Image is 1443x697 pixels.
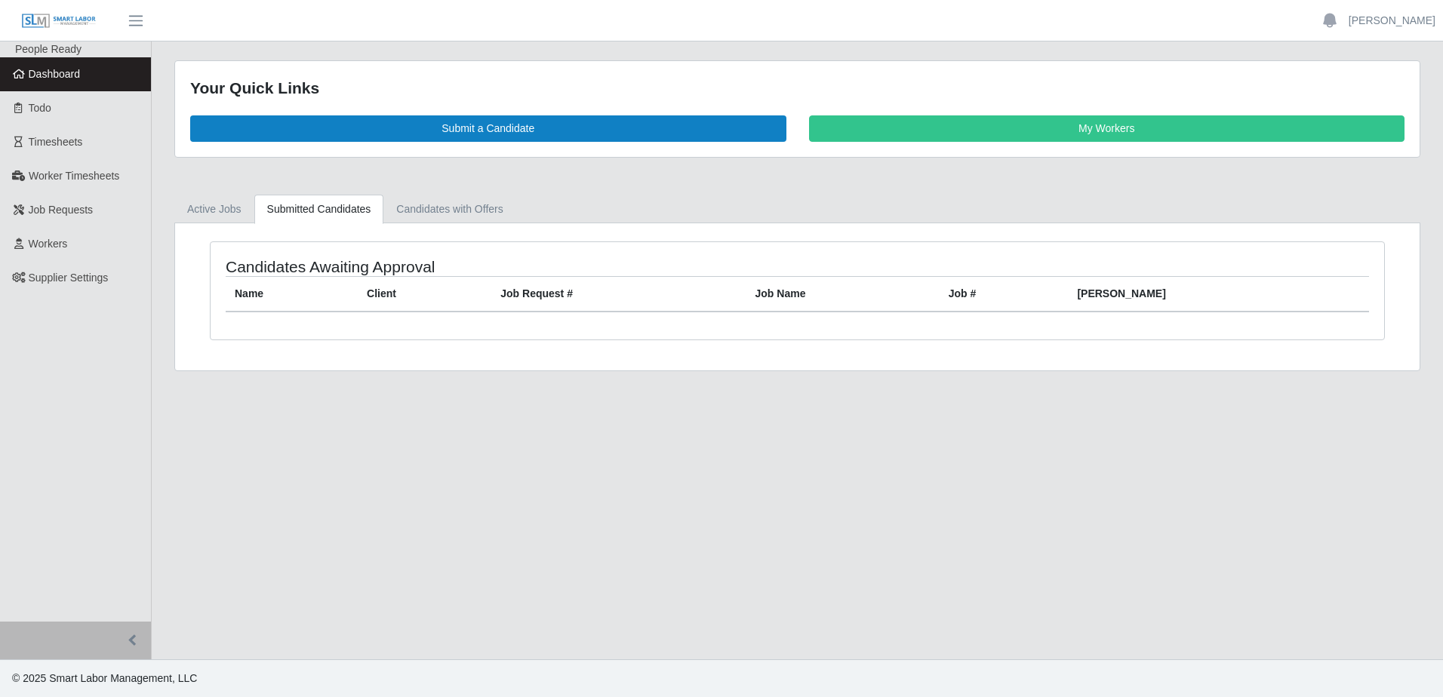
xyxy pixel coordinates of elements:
[29,272,109,284] span: Supplier Settings
[15,43,82,55] span: People Ready
[29,204,94,216] span: Job Requests
[491,276,746,312] th: Job Request #
[254,195,384,224] a: Submitted Candidates
[29,170,119,182] span: Worker Timesheets
[29,238,68,250] span: Workers
[1349,13,1435,29] a: [PERSON_NAME]
[226,276,358,312] th: Name
[174,195,254,224] a: Active Jobs
[190,76,1405,100] div: Your Quick Links
[190,115,786,142] a: Submit a Candidate
[21,13,97,29] img: SLM Logo
[29,136,83,148] span: Timesheets
[940,276,1069,312] th: Job #
[29,68,81,80] span: Dashboard
[809,115,1405,142] a: My Workers
[358,276,491,312] th: Client
[746,276,940,312] th: Job Name
[1068,276,1369,312] th: [PERSON_NAME]
[12,672,197,684] span: © 2025 Smart Labor Management, LLC
[226,257,689,276] h4: Candidates Awaiting Approval
[29,102,51,114] span: Todo
[383,195,515,224] a: Candidates with Offers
